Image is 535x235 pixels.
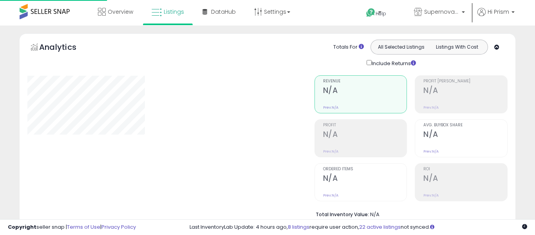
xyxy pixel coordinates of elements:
span: Profit [PERSON_NAME] [423,79,507,84]
i: Click here to read more about un-synced listings. [430,224,434,230]
a: Terms of Use [67,223,100,231]
small: Prev: N/A [423,193,439,198]
div: Last InventoryLab Update: 4 hours ago, require user action, not synced. [190,224,527,231]
a: Help [360,2,401,26]
span: Supernova Co. [424,8,459,16]
div: seller snap | | [8,224,136,231]
a: 22 active listings [359,223,401,231]
li: N/A [316,209,502,219]
h2: N/A [323,130,407,140]
span: Listings [164,8,184,16]
span: DataHub [211,8,236,16]
i: Get Help [366,8,376,18]
span: Avg. Buybox Share [423,123,507,128]
a: 8 listings [288,223,309,231]
small: Prev: N/A [423,105,439,110]
button: All Selected Listings [373,42,429,52]
b: Total Inventory Value: [316,211,369,218]
div: Totals For [333,44,364,51]
span: Revenue [323,79,407,84]
span: Overview [108,8,133,16]
h2: N/A [423,174,507,184]
small: Prev: N/A [323,105,338,110]
span: Profit [323,123,407,128]
button: Listings With Cost [429,42,485,52]
a: Privacy Policy [101,223,136,231]
span: ROI [423,167,507,171]
h2: N/A [423,130,507,140]
h2: N/A [423,86,507,97]
strong: Copyright [8,223,36,231]
span: Ordered Items [323,167,407,171]
a: Hi Prism [477,8,515,26]
h2: N/A [323,86,407,97]
small: Prev: N/A [323,149,338,154]
span: Hi Prism [488,8,509,16]
div: Include Returns [361,58,425,67]
h5: Analytics [39,42,92,55]
span: Help [376,10,386,17]
small: Prev: N/A [323,193,338,198]
h2: N/A [323,174,407,184]
small: Prev: N/A [423,149,439,154]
